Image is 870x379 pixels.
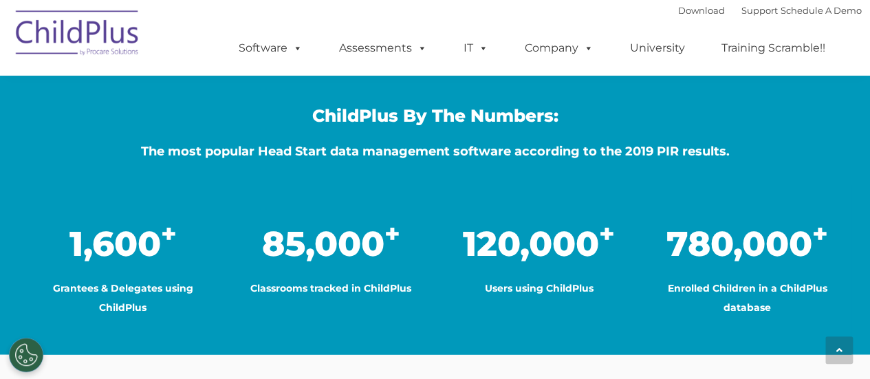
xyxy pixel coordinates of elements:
[53,281,193,294] span: Grantees & Delegates using
[161,217,177,248] sup: +
[250,281,411,294] span: Classrooms tracked in ChildPlus
[812,217,828,248] sup: +
[708,34,839,62] a: Training Scramble!!
[741,5,778,16] a: Support
[141,144,730,159] span: The most popular Head Start data management software according to the 2019 PIR results.
[325,34,441,62] a: Assessments
[616,34,699,62] a: University
[781,5,862,16] a: Schedule A Demo
[678,5,725,16] a: Download
[225,34,316,62] a: Software
[678,5,862,16] font: |
[312,105,558,126] span: ChildPlus By The Numbers:
[667,281,827,313] span: Enrolled Children in a ChildPlus database
[384,217,400,248] sup: +
[666,222,828,264] span: 780,000
[599,217,615,248] sup: +
[262,222,400,264] span: 85,000
[463,222,615,264] span: 120,000
[99,301,146,313] span: ChildPlus
[485,281,594,294] span: Users using ChildPlus
[450,34,502,62] a: IT
[9,338,43,372] button: Cookies Settings
[9,1,146,69] img: ChildPlus by Procare Solutions
[511,34,607,62] a: Company
[69,222,177,264] span: 1,600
